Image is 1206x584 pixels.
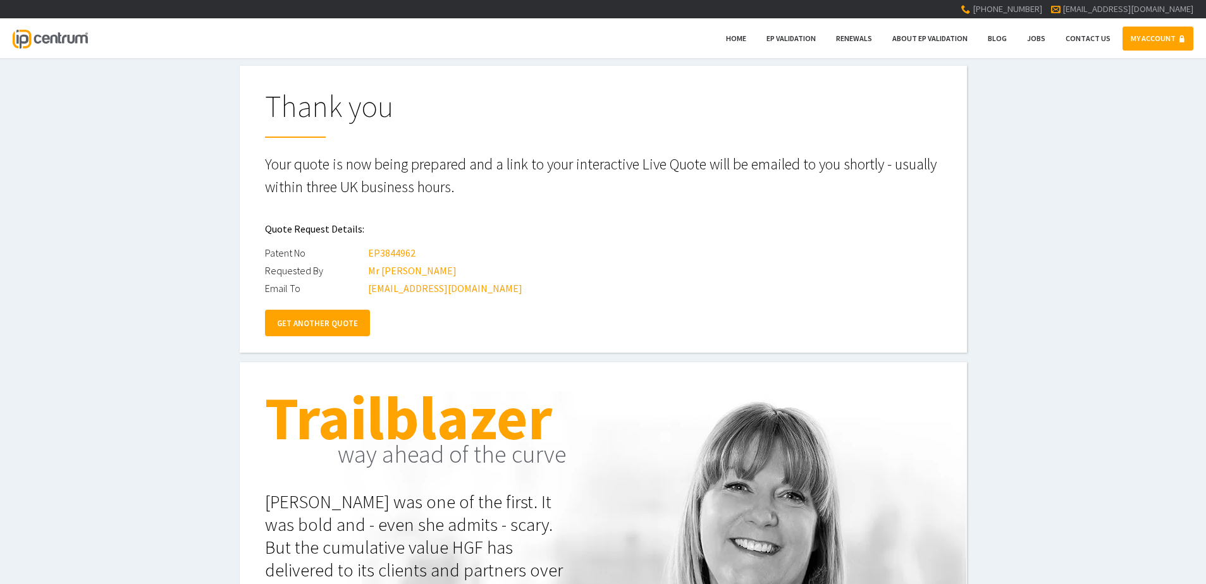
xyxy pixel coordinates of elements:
[1062,3,1193,15] a: [EMAIL_ADDRESS][DOMAIN_NAME]
[13,18,87,58] a: IP Centrum
[368,279,522,297] div: [EMAIL_ADDRESS][DOMAIN_NAME]
[973,3,1042,15] span: [PHONE_NUMBER]
[980,27,1015,51] a: Blog
[265,244,366,262] div: Patent No
[766,33,816,43] span: EP Validation
[884,27,976,51] a: About EP Validation
[726,33,746,43] span: Home
[265,279,366,297] div: Email To
[1066,33,1111,43] span: Contact Us
[1027,33,1045,43] span: Jobs
[828,27,880,51] a: Renewals
[1057,27,1119,51] a: Contact Us
[265,91,942,138] h1: Thank you
[718,27,754,51] a: Home
[265,310,370,336] a: GET ANOTHER QUOTE
[1019,27,1054,51] a: Jobs
[758,27,824,51] a: EP Validation
[265,153,942,198] p: Your quote is now being prepared and a link to your interactive Live Quote will be emailed to you...
[265,262,366,279] div: Requested By
[1123,27,1193,51] a: MY ACCOUNT
[836,33,872,43] span: Renewals
[892,33,968,43] span: About EP Validation
[368,262,457,279] div: Mr [PERSON_NAME]
[368,244,415,262] div: EP3844962
[265,214,942,244] h2: Quote Request Details:
[988,33,1007,43] span: Blog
